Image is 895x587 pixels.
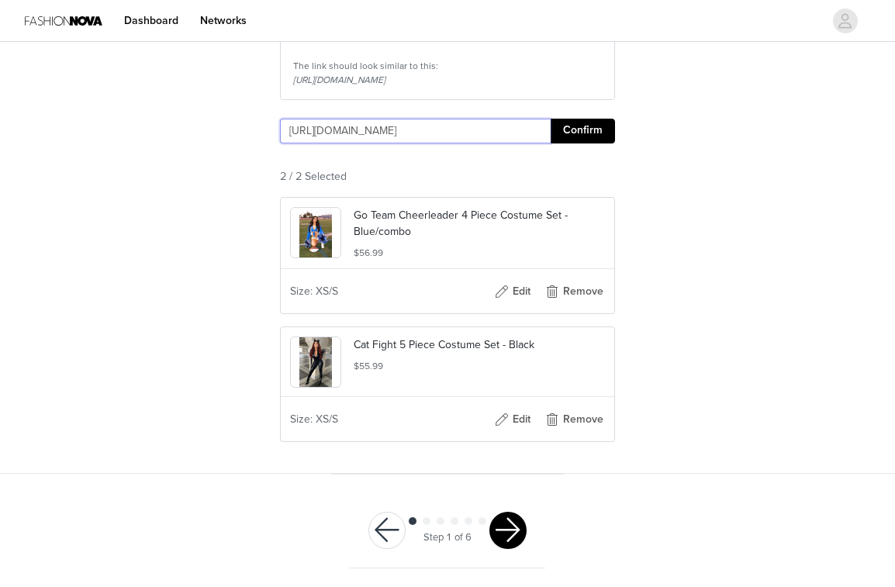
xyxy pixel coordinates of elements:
[354,207,605,240] p: Go Team Cheerleader 4 Piece Costume Set - Blue/combo
[25,3,102,38] img: Fashion Nova Logo
[551,119,615,143] button: Confirm
[481,407,543,432] button: Edit
[543,407,605,432] button: Remove
[293,59,602,73] div: The link should look similar to this:
[299,208,333,257] img: product image
[481,279,543,304] button: Edit
[115,3,188,38] a: Dashboard
[354,359,605,373] h5: $55.99
[290,411,338,427] span: Size: XS/S
[293,73,602,87] div: [URL][DOMAIN_NAME]
[280,168,347,185] span: 2 / 2 Selected
[191,3,256,38] a: Networks
[354,337,605,353] p: Cat Fight 5 Piece Costume Set - Black
[838,9,852,33] div: avatar
[290,283,338,299] span: Size: XS/S
[543,279,605,304] button: Remove
[354,246,605,260] h5: $56.99
[280,119,551,143] input: Checkout URL
[299,337,333,387] img: product image
[423,530,472,546] div: Step 1 of 6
